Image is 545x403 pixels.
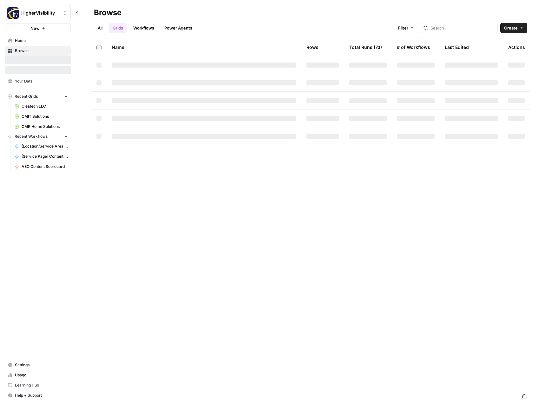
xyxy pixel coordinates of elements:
span: Cleatech LLC [22,103,68,109]
a: [Location/Service Area Page] Content Brief to Service Page [12,141,71,151]
div: Total Runs (7d) [349,38,382,56]
button: Recent Workflows [5,132,71,141]
span: Home [15,38,68,43]
a: Usage [5,370,71,380]
input: Search [430,25,495,31]
span: Recent Grids [15,94,38,99]
div: Browse [94,8,121,18]
a: All [94,23,106,33]
span: Usage [15,372,68,378]
span: [Service Page] Content Brief to Service Page [22,154,68,159]
button: Workspace: HigherVisibility [5,5,71,21]
span: Settings [15,362,68,368]
a: [Service Page] Content Brief to Service Page [12,151,71,162]
span: Help + Support [15,393,68,398]
span: Filter [398,25,408,31]
button: New [5,23,71,33]
span: AEO Content Scorecard [22,164,68,169]
a: Power Agents [161,23,196,33]
button: Help + Support [5,390,71,400]
a: Learning Hub [5,380,71,390]
a: Settings [5,360,71,370]
a: CMIT Solutions [12,111,71,122]
div: Name [112,38,296,56]
span: Learning Hub [15,382,68,388]
div: Last Edited [445,38,469,56]
span: HigherVisibility [21,10,60,16]
button: Filter [394,23,418,33]
a: CMR Home Solutions [12,122,71,132]
a: Grids [109,23,127,33]
button: Recent Grids [5,92,71,101]
span: [Location/Service Area Page] Content Brief to Service Page [22,143,68,149]
a: AEO Content Scorecard [12,162,71,172]
div: # of Workflows [397,38,430,56]
a: Your Data [5,76,71,86]
span: Create [504,25,518,31]
img: HigherVisibility Logo [7,7,19,19]
span: Browse [15,48,68,54]
span: Recent Workflows [15,134,48,139]
a: Home [5,36,71,46]
div: Actions [508,38,525,56]
div: Rows [306,38,318,56]
span: New [30,25,40,31]
a: Browse [5,46,71,56]
a: Cleatech LLC [12,101,71,111]
span: CMR Home Solutions [22,124,68,129]
span: Your Data [15,78,68,84]
a: Workflows [129,23,158,33]
button: Create [500,23,527,33]
span: CMIT Solutions [22,114,68,119]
